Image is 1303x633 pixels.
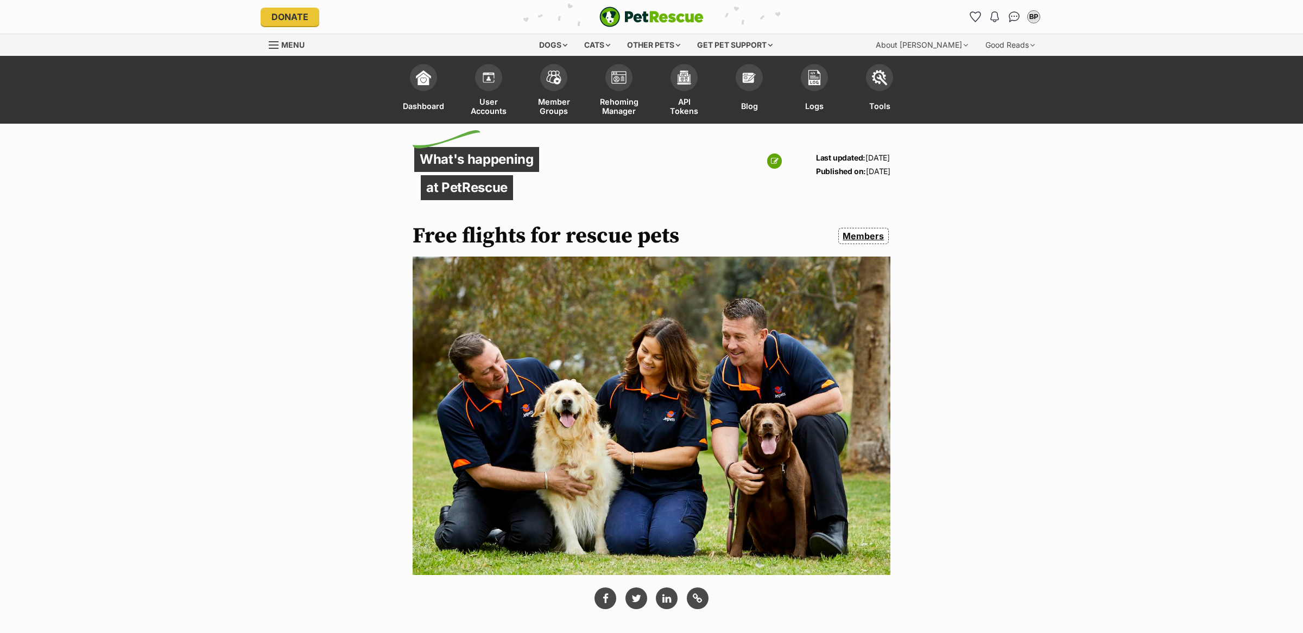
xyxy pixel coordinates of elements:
span: Blog [741,97,758,116]
img: tools-icon-677f8b7d46040df57c17cb185196fc8e01b2b03676c49af7ba82c462532e62ee.svg [872,70,887,85]
ul: Account quick links [966,8,1042,25]
img: members-icon-d6bcda0bfb97e5ba05b48644448dc2971f67d37433e5abca221da40c41542bd5.svg [481,70,496,85]
strong: Published on: [816,167,866,176]
a: Tools [847,59,912,124]
span: Member Groups [535,97,573,116]
p: at PetRescue [421,175,513,200]
strong: Last updated: [816,153,865,162]
img: decorative flick [413,130,480,149]
a: Logs [782,59,847,124]
button: My account [1025,8,1042,25]
span: Logs [805,97,824,116]
span: Tools [869,97,890,116]
a: Menu [269,34,312,54]
a: PetRescue [599,7,704,27]
div: Get pet support [690,34,780,56]
div: Good Reads [978,34,1042,56]
img: group-profile-icon-3fa3cf56718a62981997c0bc7e787c4b2cf8bcc04b72c1350f741eb67cf2f40e.svg [611,71,627,84]
button: Copy link [687,587,709,609]
img: blogs-icon-e71fceff818bbaa76155c998696f2ea9b8fc06abc828b24f45ee82a475c2fd99.svg [742,70,757,85]
a: Dashboard [391,59,456,124]
img: my0wfrkhimnvznwxlaxq.jpg [413,257,890,575]
img: dashboard-icon-eb2f2d2d3e046f16d808141f083e7271f6b2e854fb5c12c21221c1fb7104beca.svg [416,70,431,85]
a: Members [838,228,889,244]
span: Dashboard [403,97,444,116]
img: logs-icon-5bf4c29380941ae54b88474b1138927238aebebbc450bc62c8517511492d5a22.svg [807,70,822,85]
div: Dogs [532,34,575,56]
p: [DATE] [816,164,890,178]
a: Member Groups [521,59,586,124]
a: Favourites [966,8,984,25]
img: chat-41dd97257d64d25036548639549fe6c8038ab92f7586957e7f3b1b290dea8141.svg [1009,11,1020,22]
div: Other pets [619,34,688,56]
p: [DATE] [816,151,890,164]
span: User Accounts [470,97,508,116]
img: api-icon-849e3a9e6f871e3acf1f60245d25b4cd0aad652aa5f5372336901a6a67317bd8.svg [676,70,692,85]
span: Rehoming Manager [600,97,638,116]
img: logo-e224e6f780fb5917bec1dbf3a21bbac754714ae5b6737aabdf751b685950b380.svg [599,7,704,27]
a: Share via Linkedin [656,587,678,609]
img: team-members-icon-5396bd8760b3fe7c0b43da4ab00e1e3bb1a5d9ba89233759b79545d2d3fc5d0d.svg [546,71,561,85]
a: Conversations [1005,8,1023,25]
a: Blog [717,59,782,124]
div: BP [1028,11,1039,22]
span: Menu [281,40,305,49]
p: What's happening [414,147,539,172]
div: Cats [577,34,618,56]
a: API Tokens [651,59,717,124]
a: User Accounts [456,59,521,124]
div: About [PERSON_NAME] [868,34,976,56]
h1: Free flights for rescue pets [413,223,679,248]
a: Donate [261,8,319,26]
a: Share via Twitter [625,587,647,609]
span: API Tokens [665,97,703,116]
img: notifications-46538b983faf8c2785f20acdc204bb7945ddae34d4c08c2a6579f10ce5e182be.svg [990,11,999,22]
a: Rehoming Manager [586,59,651,124]
button: Notifications [986,8,1003,25]
button: Share via facebook [594,587,616,609]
